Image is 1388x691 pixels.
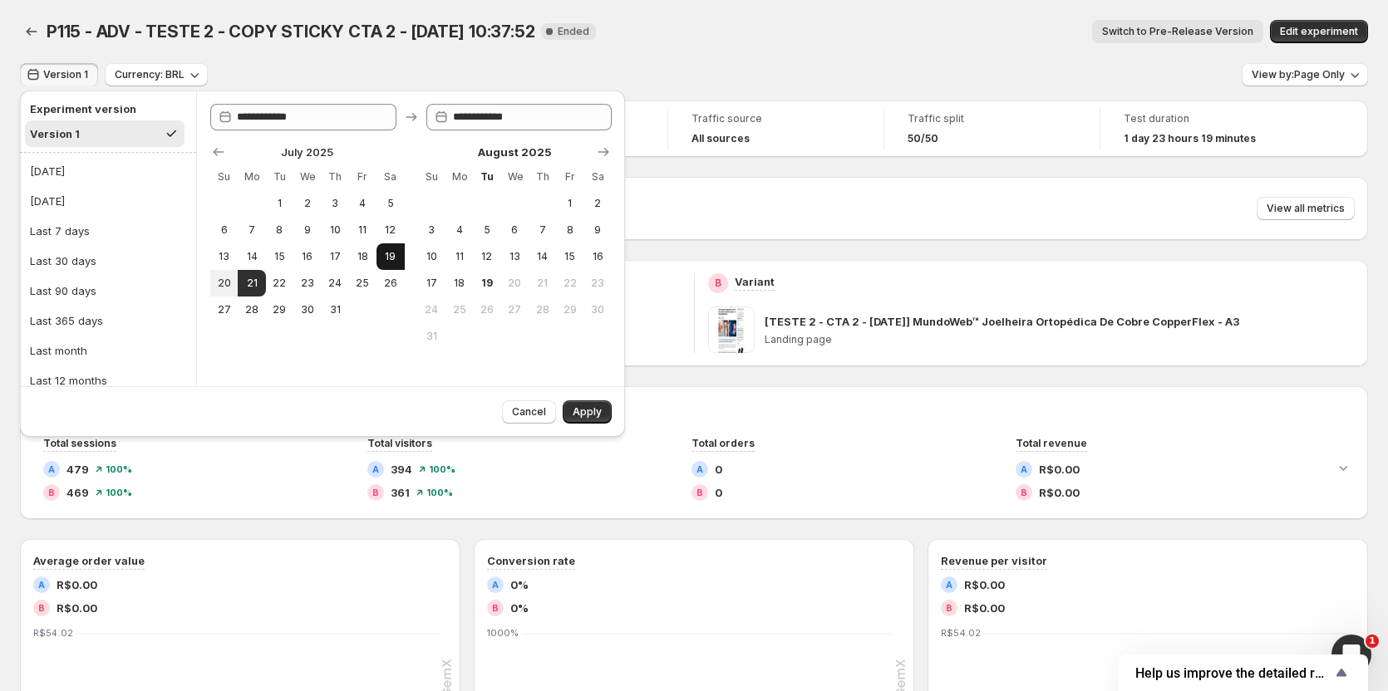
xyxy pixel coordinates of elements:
span: 27 [508,303,522,316]
span: 13 [508,250,522,263]
span: 7 [535,223,549,237]
a: Traffic sourceAll sources [692,110,860,147]
span: R$0.00 [1039,484,1080,501]
span: R$0.00 [57,576,97,593]
span: Version 1 [43,68,88,81]
button: Last month [25,337,191,364]
h2: A [1021,464,1027,474]
button: Monday August 18 2025 [445,270,473,296]
span: 17 [327,250,342,263]
span: 22 [273,277,287,290]
h2: B [38,603,45,613]
p: Variant [735,273,775,290]
span: 30 [591,303,605,316]
h3: Conversion rate [487,552,575,569]
th: Sunday [418,164,445,190]
span: We [300,170,314,184]
span: Tu [273,170,287,184]
span: 19 [480,277,494,290]
h2: A [372,464,379,474]
button: Monday August 25 2025 [445,296,473,323]
span: 9 [591,223,605,237]
span: R$0.00 [964,600,1005,616]
a: Traffic split50/50 [908,110,1076,147]
span: Th [535,170,549,184]
h2: B [1021,488,1027,497]
span: 469 [66,484,89,501]
th: Thursday [529,164,556,190]
span: R$0.00 [1039,461,1080,478]
button: Wednesday July 2 2025 [293,190,321,217]
h3: Revenue per visitor [941,552,1047,569]
span: 31 [425,330,439,343]
button: Friday August 8 2025 [556,217,583,243]
button: Wednesday August 20 2025 [501,270,529,296]
span: 22 [563,277,577,290]
span: 0% [510,576,529,593]
span: 0 [715,461,722,478]
span: Sa [591,170,605,184]
h2: A [48,464,55,474]
h2: Performance over time [33,399,1355,416]
span: 12 [383,223,397,237]
span: Help us improve the detailed report for A/B campaigns [1135,665,1331,681]
span: View all metrics [1267,202,1345,215]
text: R$54.02 [941,627,981,639]
span: 8 [273,223,287,237]
span: 10 [327,223,342,237]
div: Last 12 months [30,372,107,389]
span: Su [217,170,231,184]
button: Thursday July 10 2025 [321,217,348,243]
span: Ended [558,25,589,38]
span: 8 [563,223,577,237]
th: Sunday [210,164,238,190]
span: Apply [573,405,602,419]
span: 14 [535,250,549,263]
button: Saturday August 9 2025 [584,217,612,243]
button: Saturday July 12 2025 [377,217,404,243]
span: Cancel [512,405,546,419]
button: Expand chart [1331,456,1355,479]
span: 18 [452,277,466,290]
button: Apply [563,400,612,424]
button: Monday August 11 2025 [445,243,473,270]
th: Wednesday [293,164,321,190]
span: 24 [425,303,439,316]
button: Monday July 28 2025 [238,296,265,323]
span: 25 [452,303,466,316]
button: Sunday August 17 2025 [418,270,445,296]
span: Total revenue [1016,437,1087,449]
button: Wednesday August 13 2025 [501,243,529,270]
h2: Experiment version [30,100,180,117]
button: Switch to Pre-Release Version [1092,20,1263,43]
button: Cancel [502,400,556,424]
span: 7 [244,223,258,237]
span: 23 [300,277,314,290]
div: Last 30 days [30,252,96,269]
button: Tuesday July 22 2025 [266,270,293,296]
span: 4 [356,197,370,210]
button: Tuesday July 15 2025 [266,243,293,270]
button: Friday August 1 2025 [556,190,583,217]
span: Fr [563,170,577,184]
button: Sunday August 3 2025 [418,217,445,243]
span: 479 [66,461,89,478]
button: Show previous month, June 2025 [207,140,230,164]
button: Show survey - Help us improve the detailed report for A/B campaigns [1135,663,1351,683]
div: Last 90 days [30,282,96,299]
h4: All sources [692,132,750,145]
p: Landing page [765,333,1356,346]
button: Thursday August 28 2025 [529,296,556,323]
h2: A [492,580,499,590]
button: Wednesday August 27 2025 [501,296,529,323]
button: Friday August 22 2025 [556,270,583,296]
button: Friday July 25 2025 [349,270,377,296]
button: Saturday July 26 2025 [377,270,404,296]
span: Th [327,170,342,184]
span: 27 [217,303,231,316]
button: Friday July 18 2025 [349,243,377,270]
img: [TESTE 2 - CTA 2 - 19/07/25] MundoWeb™ Joelheira Ortopédica De Cobre CopperFlex - A3 [708,306,755,353]
span: 1 [273,197,287,210]
div: Last 365 days [30,312,103,329]
th: Saturday [377,164,404,190]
